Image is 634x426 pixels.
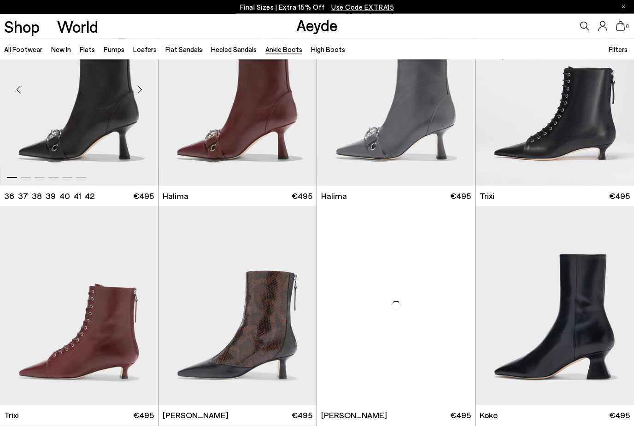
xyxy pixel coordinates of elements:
div: Previous slide [5,76,32,104]
p: Final Sizes | Extra 15% Off [240,1,394,13]
a: Loafers [133,45,157,53]
a: High Boots [311,45,345,53]
a: [PERSON_NAME] €495 [158,405,317,426]
a: Koko €495 [475,405,634,426]
span: Filters [609,45,628,53]
span: €495 [292,190,312,202]
span: Koko [480,409,498,421]
a: Shop [4,18,40,35]
span: [PERSON_NAME] [321,409,387,421]
span: [PERSON_NAME] [163,409,229,421]
li: 41 [74,190,81,202]
a: [PERSON_NAME] €495 [317,405,475,426]
a: New In [51,45,71,53]
a: Flat Sandals [165,45,202,53]
a: All Footwear [4,45,42,53]
span: €495 [133,409,154,421]
a: Flats [80,45,95,53]
li: 40 [59,190,70,202]
a: Halima €495 [317,186,475,206]
a: Pumps [104,45,124,53]
img: Sila Dual-Toned Boots [317,206,475,405]
img: Koko Regal Heel Boots [475,206,634,405]
span: €495 [450,409,471,421]
span: €495 [292,409,312,421]
li: 37 [18,190,28,202]
a: World [57,18,98,35]
span: 0 [625,24,630,29]
li: 38 [32,190,42,202]
span: €495 [450,190,471,202]
a: 0 [616,21,625,31]
span: €495 [133,190,154,202]
span: Navigate to /collections/ss25-final-sizes [331,3,394,11]
a: Trixi €495 [475,186,634,206]
li: 36 [4,190,14,202]
div: Next slide [126,76,153,104]
span: Trixi [480,190,494,202]
a: Heeled Sandals [211,45,257,53]
span: Trixi [4,409,19,421]
span: Halima [163,190,188,202]
span: €495 [609,190,630,202]
span: Halima [321,190,347,202]
li: 39 [46,190,56,202]
li: 42 [85,190,94,202]
img: Sila Dual-Toned Boots [158,206,317,405]
a: Aeyde [296,15,338,35]
ul: variant [4,190,92,202]
a: Ankle Boots [265,45,302,53]
span: €495 [609,409,630,421]
a: Halima €495 [158,186,317,206]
